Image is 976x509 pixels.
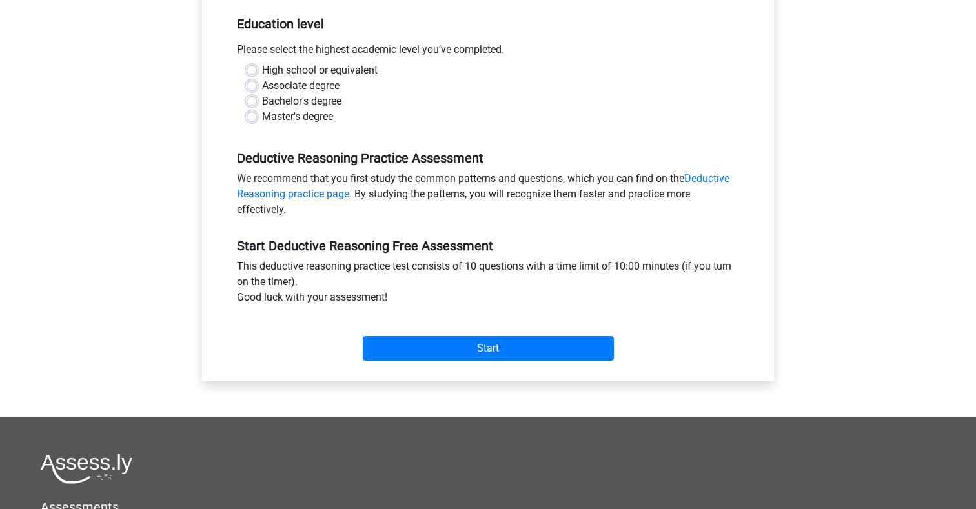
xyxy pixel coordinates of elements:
[363,336,614,361] input: Start
[237,11,739,37] h5: Education level
[262,109,333,125] label: Master's degree
[227,42,749,63] div: Please select the highest academic level you’ve completed.
[262,94,341,109] label: Bachelor's degree
[262,78,340,94] label: Associate degree
[227,259,749,310] div: This deductive reasoning practice test consists of 10 questions with a time limit of 10:00 minute...
[227,171,749,223] div: We recommend that you first study the common patterns and questions, which you can find on the . ...
[237,238,739,254] h5: Start Deductive Reasoning Free Assessment
[262,63,378,78] label: High school or equivalent
[41,454,132,484] img: Assessly logo
[237,150,739,166] h5: Deductive Reasoning Practice Assessment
